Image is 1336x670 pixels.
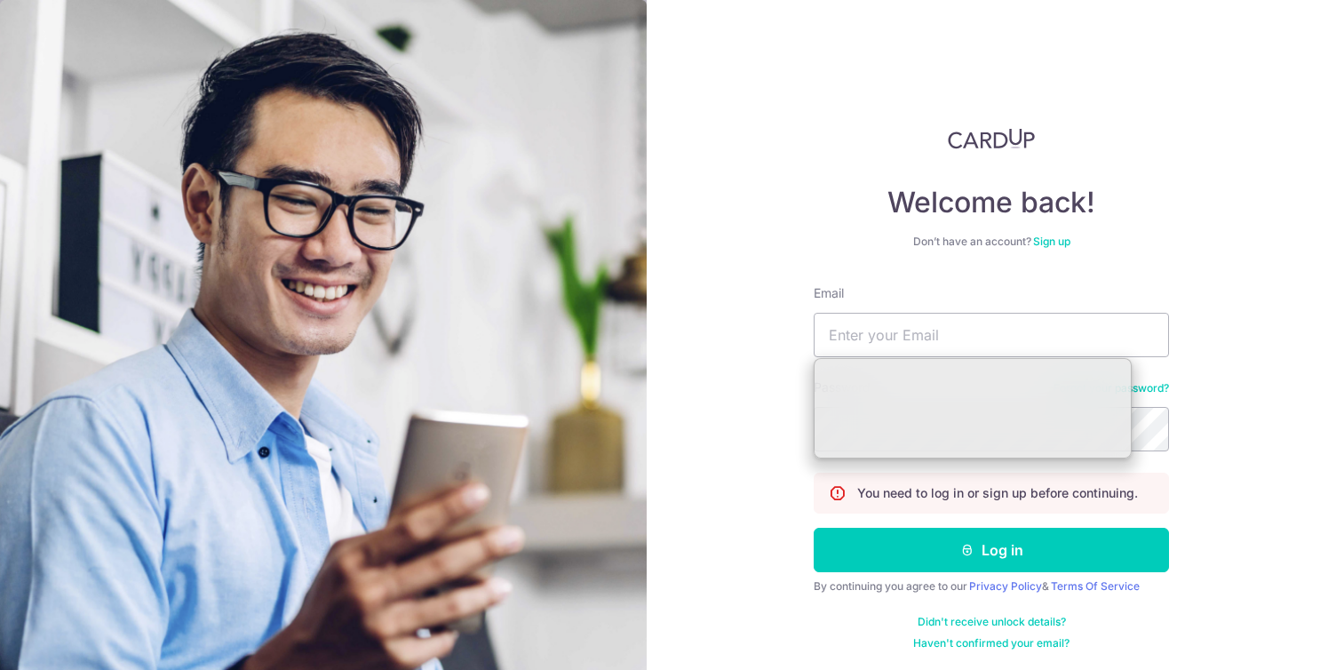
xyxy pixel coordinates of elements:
label: Email [814,284,844,302]
a: Didn't receive unlock details? [918,615,1066,629]
h4: Welcome back! [814,185,1169,220]
input: Enter your Email [814,313,1169,357]
a: Terms Of Service [1051,579,1140,593]
div: By continuing you agree to our & [814,579,1169,594]
a: Haven't confirmed your email? [913,636,1070,650]
a: Sign up [1033,235,1070,248]
a: Privacy Policy [969,579,1042,593]
button: Log in [814,528,1169,572]
img: CardUp Logo [948,128,1035,149]
p: You need to log in or sign up before continuing. [857,484,1138,502]
div: Don’t have an account? [814,235,1169,249]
